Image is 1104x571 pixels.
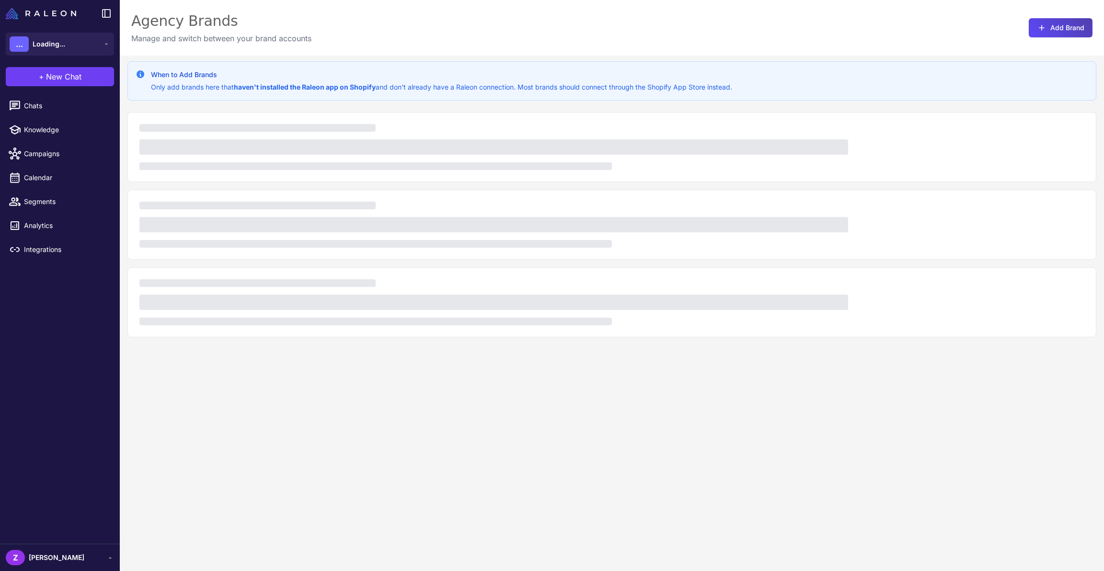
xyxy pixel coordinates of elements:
a: Campaigns [4,144,116,164]
div: Agency Brands [131,11,311,31]
p: Manage and switch between your brand accounts [131,33,311,44]
a: Chats [4,96,116,116]
span: Campaigns [24,148,108,159]
a: Knowledge [4,120,116,140]
span: Chats [24,101,108,111]
button: +New Chat [6,67,114,86]
span: Loading... [33,39,65,49]
span: [PERSON_NAME] [29,552,84,563]
span: + [39,71,44,82]
p: Only add brands here that and don't already have a Raleon connection. Most brands should connect ... [151,82,732,92]
span: Analytics [24,220,108,231]
div: Z [6,550,25,565]
img: Raleon Logo [6,8,76,19]
span: Calendar [24,172,108,183]
a: Segments [4,192,116,212]
a: Analytics [4,216,116,236]
a: Integrations [4,240,116,260]
span: Integrations [24,244,108,255]
h3: When to Add Brands [151,69,732,80]
span: Knowledge [24,125,108,135]
span: New Chat [46,71,81,82]
button: Add Brand [1029,18,1092,37]
div: ... [10,36,29,52]
strong: haven't installed the Raleon app on Shopify [234,83,376,91]
span: Segments [24,196,108,207]
a: Calendar [4,168,116,188]
button: ...Loading... [6,33,114,56]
